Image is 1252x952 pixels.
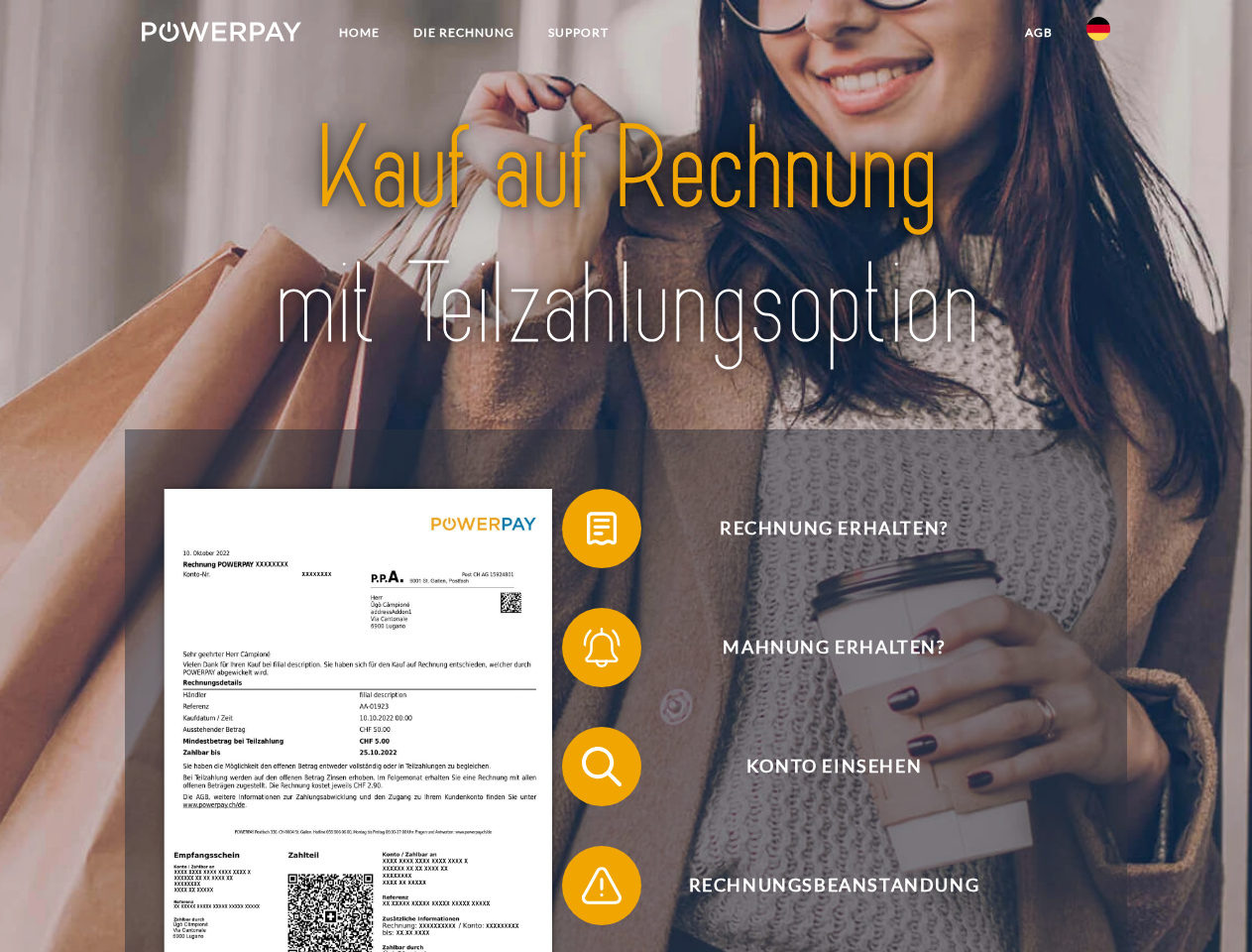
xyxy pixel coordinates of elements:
img: qb_search.svg [577,742,626,791]
a: Home [322,15,397,51]
span: Rechnung erhalten? [591,489,1077,568]
img: qb_warning.svg [577,861,626,910]
a: agb [1008,15,1070,51]
span: Konto einsehen [591,727,1077,806]
img: qb_bell.svg [577,623,626,672]
button: Rechnungsbeanstandung [562,846,1078,925]
img: title-powerpay_de.svg [189,95,1063,380]
button: Konto einsehen [562,727,1078,806]
img: de [1086,17,1110,41]
a: DIE RECHNUNG [397,15,531,51]
button: Mahnung erhalten? [562,608,1078,687]
img: logo-powerpay-white.svg [142,22,301,42]
button: Rechnung erhalten? [562,489,1078,568]
img: qb_bill.svg [577,504,626,553]
span: Rechnungsbeanstandung [591,846,1077,925]
a: SUPPORT [531,15,626,51]
span: Mahnung erhalten? [591,608,1077,687]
